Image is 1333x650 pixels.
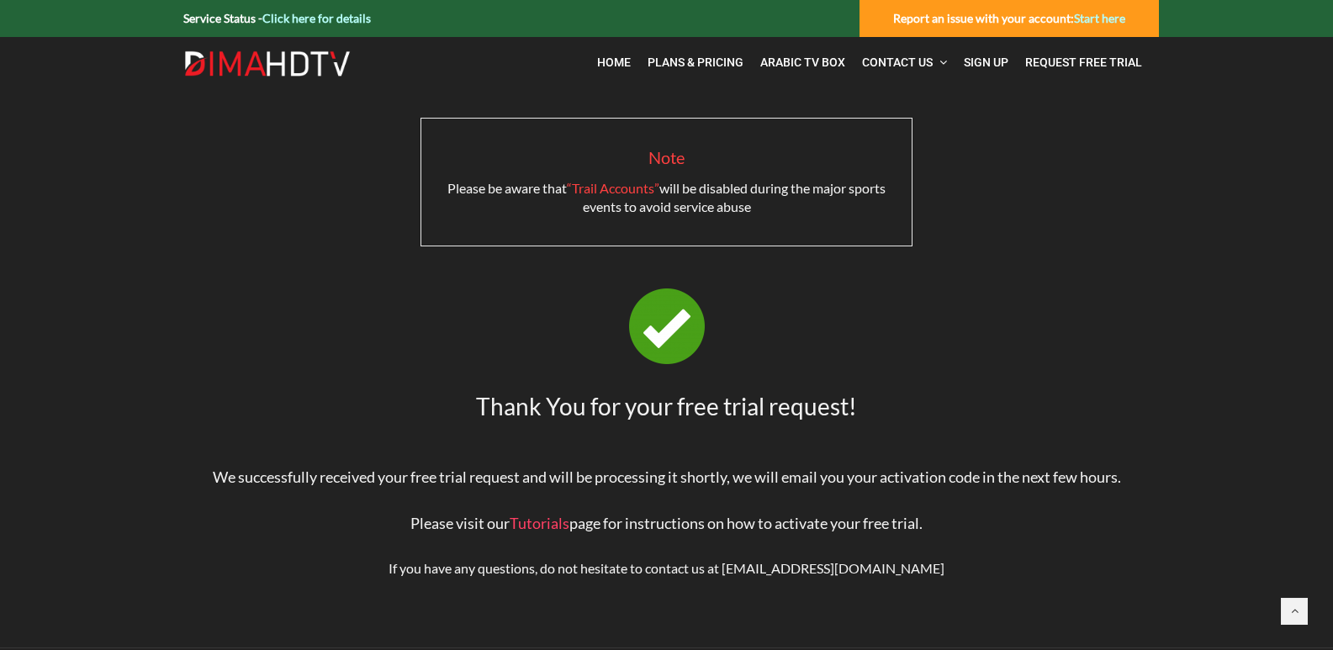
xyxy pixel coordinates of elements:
span: Please visit our page for instructions on how to activate your free trial. [410,514,923,532]
img: tick [629,288,705,364]
a: Contact Us [854,45,955,80]
strong: Report an issue with your account: [893,11,1125,25]
a: Tutorials [510,514,569,532]
a: Sign Up [955,45,1017,80]
a: Home [589,45,639,80]
span: Home [597,55,631,69]
span: Contact Us [862,55,933,69]
a: Click here for details [262,11,371,25]
span: Request Free Trial [1025,55,1142,69]
span: Plans & Pricing [648,55,743,69]
span: Sign Up [964,55,1008,69]
a: Arabic TV Box [752,45,854,80]
span: If you have any questions, do not hesitate to contact us at [EMAIL_ADDRESS][DOMAIN_NAME] [389,560,944,576]
span: Arabic TV Box [760,55,845,69]
span: We successfully received your free trial request and will be processing it shortly, we will email... [213,468,1121,486]
span: Please be aware that will be disabled during the major sports events to avoid service abuse [447,180,886,214]
a: Back to top [1281,598,1308,625]
a: Plans & Pricing [639,45,752,80]
a: Request Free Trial [1017,45,1151,80]
span: Note [648,147,685,167]
span: Thank You for your free trial request! [476,392,857,420]
strong: Service Status - [183,11,371,25]
img: Dima HDTV [183,50,352,77]
span: “Trail Accounts” [567,180,659,196]
a: Start here [1074,11,1125,25]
